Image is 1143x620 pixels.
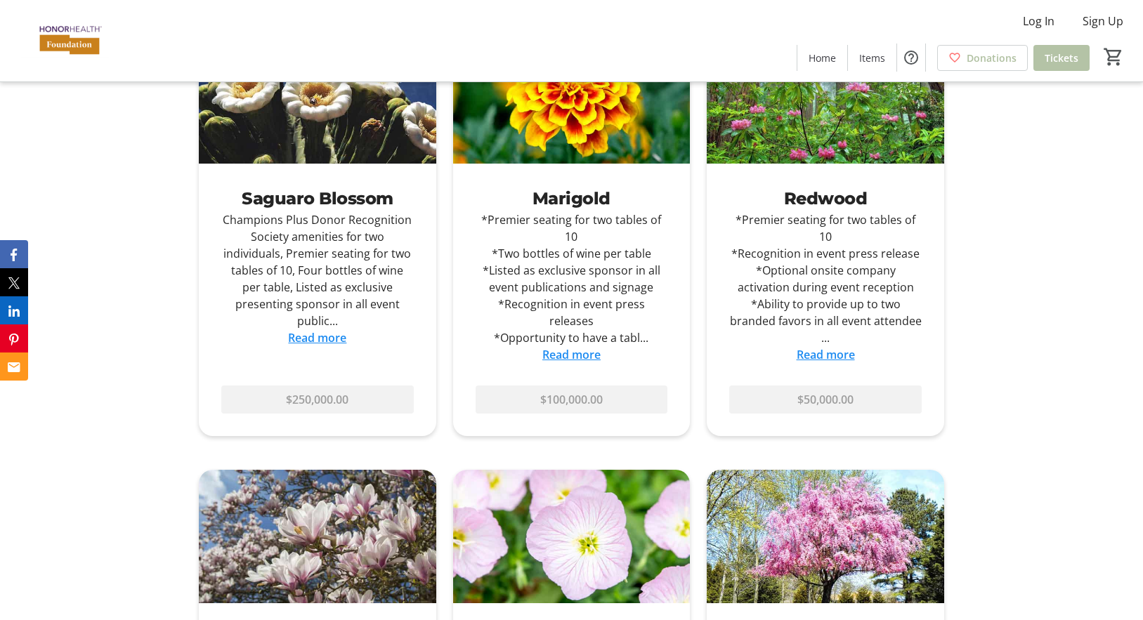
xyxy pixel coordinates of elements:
button: Log In [1012,10,1066,32]
button: Sign Up [1071,10,1135,32]
a: Donations [937,45,1028,71]
div: Redwood [729,186,922,211]
img: Saguaro Blossom [199,30,436,164]
img: Willow [707,470,944,603]
div: Saguaro Blossom [221,186,414,211]
span: Items [859,51,885,65]
div: *Premier seating for two tables of 10 *Two bottles of wine per table *Listed as exclusive sponsor... [476,211,668,346]
a: Home [797,45,847,71]
img: Magnolia [199,470,436,603]
span: Tickets [1045,51,1078,65]
div: Marigold [476,186,668,211]
span: Log In [1023,13,1054,29]
div: Champions Plus Donor Recognition Society amenities for two individuals, Premier seating for two t... [221,211,414,329]
button: Cart [1101,44,1126,70]
span: Donations [967,51,1017,65]
span: Home [809,51,836,65]
a: Read more [288,330,346,345]
a: Read more [542,347,601,362]
a: Items [848,45,896,71]
a: Read more [797,347,855,362]
img: HonorHealth Foundation's Logo [8,6,133,76]
a: Tickets [1033,45,1090,71]
button: Help [897,44,925,72]
img: Redwood [707,30,944,164]
div: *Premier seating for two tables of 10 *Recognition in event press release *Optional onsite compan... [729,211,922,346]
img: Marigold [453,30,691,164]
span: Sign Up [1083,13,1123,29]
img: Primrose [453,470,691,603]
